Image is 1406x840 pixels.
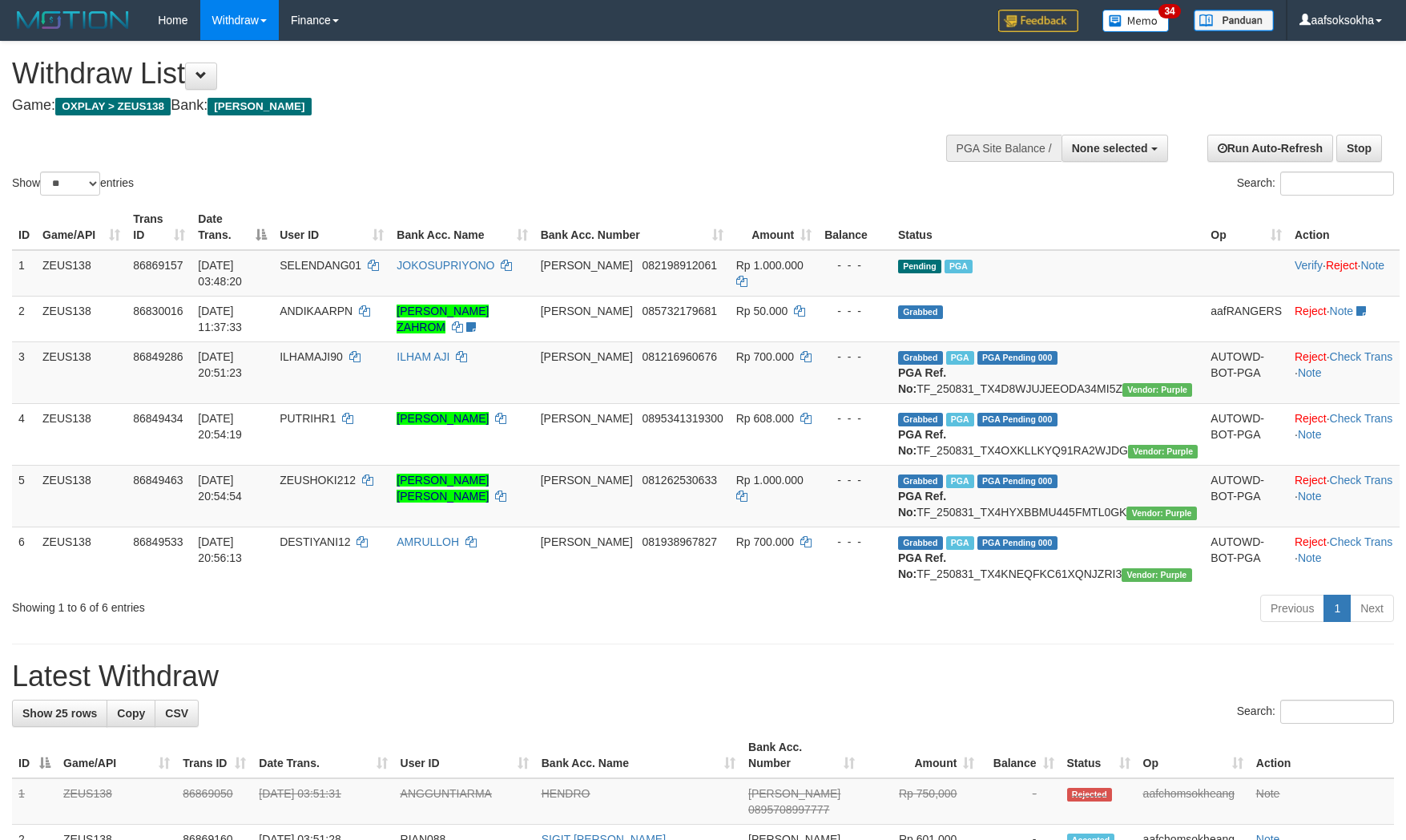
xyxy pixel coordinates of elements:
td: · [1288,296,1400,341]
span: 86849533 [133,535,183,548]
td: ZEUS138 [36,403,127,465]
td: ZEUS138 [36,465,127,527]
span: 86849434 [133,412,183,425]
th: User ID: activate to sort column ascending [273,204,390,250]
span: Copy [117,707,145,720]
th: Op: activate to sort column ascending [1137,733,1250,778]
td: · · [1288,341,1400,403]
div: - - - [824,303,885,319]
a: Note [1298,551,1322,564]
a: Stop [1336,135,1382,162]
td: TF_250831_TX4KNEQFKC61XQNJZRI3 [892,527,1204,588]
h4: Game: Bank: [12,98,921,114]
th: Bank Acc. Name: activate to sort column ascending [390,204,534,250]
a: Reject [1295,412,1327,425]
a: Reject [1295,474,1327,487]
th: ID: activate to sort column descending [12,733,57,778]
th: User ID: activate to sort column ascending [394,733,535,778]
a: Previous [1260,595,1324,622]
span: SELENDANG01 [280,259,361,272]
a: Note [1298,366,1322,379]
b: PGA Ref. No: [898,366,946,395]
th: Amount: activate to sort column ascending [861,733,981,778]
span: Vendor URL: https://trx4.1velocity.biz [1128,445,1198,458]
th: Status: activate to sort column ascending [1061,733,1137,778]
span: Vendor URL: https://trx4.1velocity.biz [1122,383,1192,397]
th: Bank Acc. Number: activate to sort column ascending [534,204,730,250]
th: Date Trans.: activate to sort column ascending [252,733,393,778]
span: Copy 081216960676 to clipboard [643,350,717,363]
div: - - - [824,410,885,426]
span: Rp 1.000.000 [736,474,804,487]
span: 86830016 [133,305,183,317]
span: ZEUSHOKI212 [280,474,356,487]
span: Copy 082198912061 to clipboard [643,259,717,272]
span: Copy 0895708997777 to clipboard [748,803,829,816]
th: Op: activate to sort column ascending [1204,204,1288,250]
td: aafchomsokheang [1137,778,1250,825]
span: Copy 0895341319300 to clipboard [643,412,723,425]
img: Feedback.jpg [998,10,1078,32]
img: MOTION_logo.png [12,8,134,32]
td: · · [1288,465,1400,527]
b: PGA Ref. No: [898,490,946,519]
span: ANDIKAARPN [280,305,353,317]
td: · · [1288,527,1400,588]
th: Amount: activate to sort column ascending [730,204,818,250]
div: - - - [824,349,885,365]
span: Grabbed [898,413,943,426]
a: Note [1256,787,1280,800]
td: Rp 750,000 [861,778,981,825]
select: Showentries [40,172,100,196]
td: ANGGUNTIARMA [394,778,535,825]
span: [PERSON_NAME] [541,259,633,272]
span: Rp 700.000 [736,350,794,363]
span: [DATE] 20:54:54 [198,474,242,503]
div: - - - [824,472,885,488]
td: ZEUS138 [36,341,127,403]
span: Grabbed [898,351,943,365]
td: ZEUS138 [36,250,127,297]
span: Rp 700.000 [736,535,794,548]
span: PGA Pending [977,536,1058,550]
img: Button%20Memo.svg [1102,10,1170,32]
div: - - - [824,257,885,273]
td: AUTOWD-BOT-PGA [1204,341,1288,403]
span: Pending [898,260,941,273]
span: [DATE] 20:54:19 [198,412,242,441]
span: ILHAMAJI90 [280,350,343,363]
a: CSV [155,700,199,727]
span: Marked by aafRornrotha [946,536,974,550]
td: · · [1288,250,1400,297]
span: PGA Pending [977,351,1058,365]
a: Reject [1326,259,1358,272]
td: TF_250831_TX4D8WJUJEEODA34MI5Z [892,341,1204,403]
span: [PERSON_NAME] [541,412,633,425]
span: 86869157 [133,259,183,272]
span: [DATE] 11:37:33 [198,305,242,333]
td: AUTOWD-BOT-PGA [1204,465,1288,527]
td: ZEUS138 [36,527,127,588]
a: Check Trans [1330,535,1393,548]
span: Vendor URL: https://trx4.1velocity.biz [1126,507,1196,520]
span: Rejected [1067,788,1112,802]
span: Copy 085732179681 to clipboard [643,305,717,317]
span: Show 25 rows [22,707,97,720]
label: Search: [1237,700,1394,724]
span: OXPLAY > ZEUS138 [55,98,171,115]
a: AMRULLOH [397,535,459,548]
span: Grabbed [898,536,943,550]
span: None selected [1072,142,1148,155]
button: None selected [1062,135,1168,162]
span: 86849463 [133,474,183,487]
th: Game/API: activate to sort column ascending [57,733,176,778]
td: - [981,778,1060,825]
th: Action [1288,204,1400,250]
span: Copy 081262530633 to clipboard [643,474,717,487]
th: Status [892,204,1204,250]
a: [PERSON_NAME] [397,412,489,425]
th: Game/API: activate to sort column ascending [36,204,127,250]
td: aafRANGERS [1204,296,1288,341]
span: [PERSON_NAME] [541,305,633,317]
span: [DATE] 03:48:20 [198,259,242,288]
